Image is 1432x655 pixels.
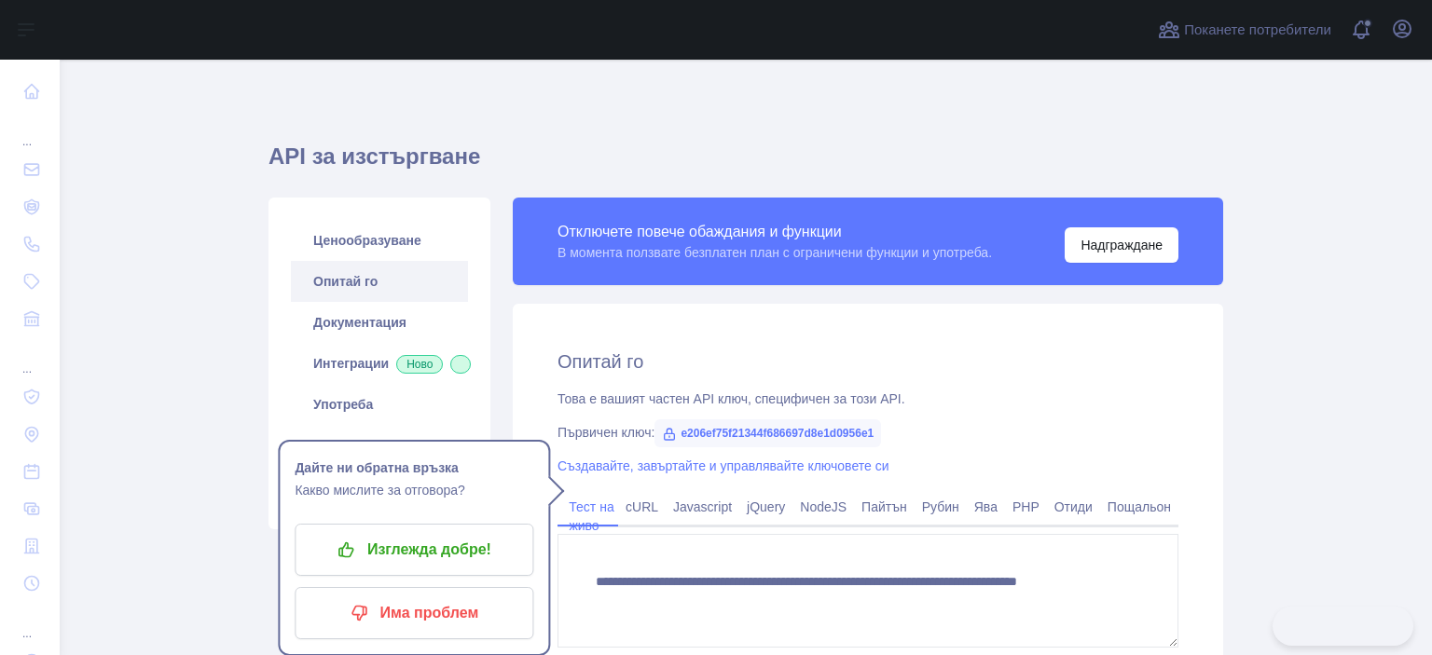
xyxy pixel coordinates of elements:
font: Опитай го [558,351,643,372]
iframe: Превключване на поддръжката на клиенти [1273,607,1413,646]
font: NodeJS [800,499,847,514]
font: Първичен ключ: [558,425,654,440]
font: ... [22,362,32,375]
a: Настройки [291,425,468,466]
a: Опитай го [291,261,468,302]
font: Рубин [922,499,959,514]
font: API за изстъргване [268,143,480,169]
font: Опитай го [313,274,378,289]
a: ИнтеграцииНово [291,343,468,384]
font: jQuery [747,499,785,514]
font: Употреба [313,397,373,412]
font: Това е вашият частен API ключ, специфичен за този API. [558,391,905,406]
font: Ява [974,499,998,514]
font: ... [22,627,32,640]
font: ... [22,135,32,148]
font: Интеграции [313,356,389,371]
button: Надграждане [1065,227,1178,263]
font: Javascript [673,499,732,514]
a: Създавайте, завъртайте и управлявайте ключовете си [558,458,888,473]
font: Отиди [1054,499,1093,514]
font: PHP [1012,499,1040,514]
font: В момента ползвате безплатен план с ограничени функции и употреба. [558,245,992,260]
font: Ново [406,358,433,371]
font: e206ef75f21344f686697d8e1d0956e1 [681,427,874,440]
a: Употреба [291,384,468,425]
font: Поканете потребители [1184,21,1331,37]
font: Надграждане [1081,238,1163,252]
font: Отключете повече обаждания и функции [558,224,842,239]
font: Тест на живо [569,499,613,533]
a: Ценообразуване [291,220,468,261]
font: Документация [313,315,406,330]
font: cURL [626,499,658,514]
font: Пощальон [1108,499,1171,514]
font: Настройки [313,438,382,453]
font: Ценообразуване [313,233,421,248]
button: Поканете потребители [1154,15,1335,45]
a: Документация [291,302,468,343]
font: Пайтън [861,499,907,514]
